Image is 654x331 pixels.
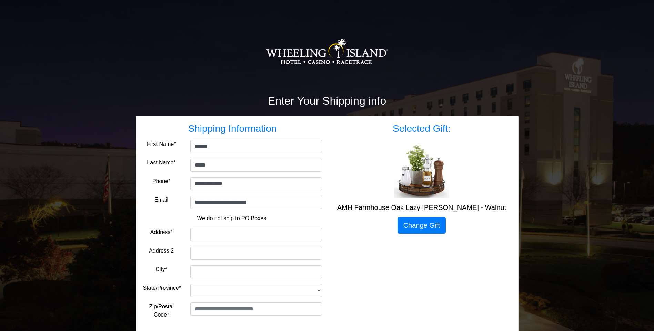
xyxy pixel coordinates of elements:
[150,228,173,236] label: Address*
[332,203,511,212] h5: AMH Farmhouse Oak Lazy [PERSON_NAME] - Walnut
[149,247,174,255] label: Address 2
[398,217,446,234] a: Change Gift
[155,265,167,274] label: City*
[143,302,180,319] label: Zip/Postal Code*
[143,123,322,135] h3: Shipping Information
[152,177,171,185] label: Phone*
[147,159,176,167] label: Last Name*
[136,94,519,107] h2: Enter Your Shipping info
[394,143,449,198] img: AMH Farmhouse Oak Lazy Susan - Walnut
[332,123,511,135] h3: Selected Gift:
[148,214,317,223] p: We do not ship to PO Boxes.
[147,140,176,148] label: First Name*
[154,196,168,204] label: Email
[143,284,181,292] label: State/Province*
[266,17,389,86] img: Logo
